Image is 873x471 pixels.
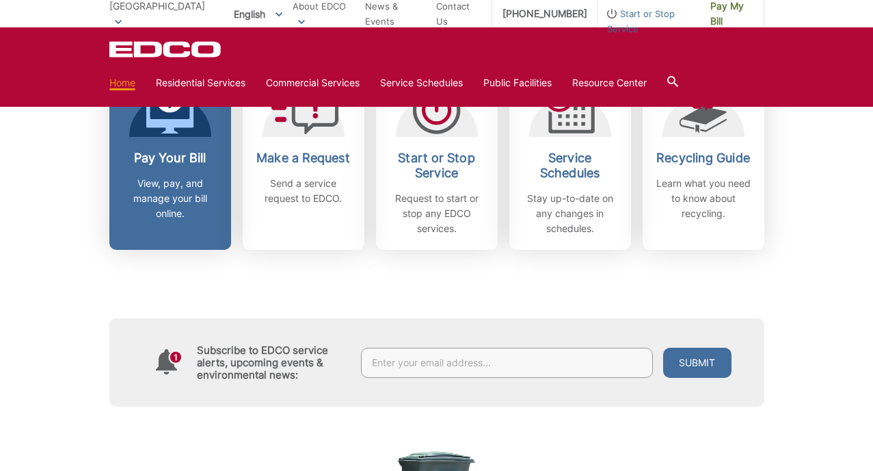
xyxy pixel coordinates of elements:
[120,151,221,166] h2: Pay Your Bill
[109,68,231,250] a: Pay Your Bill View, pay, and manage your bill online.
[643,68,764,250] a: Recycling Guide Learn what you need to know about recycling.
[156,75,245,90] a: Residential Services
[572,75,647,90] a: Resource Center
[253,151,354,166] h2: Make a Request
[109,75,135,90] a: Home
[197,344,347,381] h4: Subscribe to EDCO service alerts, upcoming events & environmental news:
[653,176,754,221] p: Learn what you need to know about recycling.
[380,75,463,90] a: Service Schedules
[224,3,293,25] span: English
[386,191,487,236] p: Request to start or stop any EDCO services.
[386,151,487,181] h2: Start or Stop Service
[243,68,364,250] a: Make a Request Send a service request to EDCO.
[253,176,354,206] p: Send a service request to EDCO.
[361,348,653,378] input: Enter your email address...
[520,191,621,236] p: Stay up-to-date on any changes in schedules.
[509,68,631,250] a: Service Schedules Stay up-to-date on any changes in schedules.
[109,41,223,58] a: EDCD logo. Return to the homepage.
[520,151,621,181] h2: Service Schedules
[653,151,754,166] h2: Recycling Guide
[483,75,552,90] a: Public Facilities
[663,348,731,378] button: Submit
[120,176,221,221] p: View, pay, and manage your bill online.
[266,75,360,90] a: Commercial Services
